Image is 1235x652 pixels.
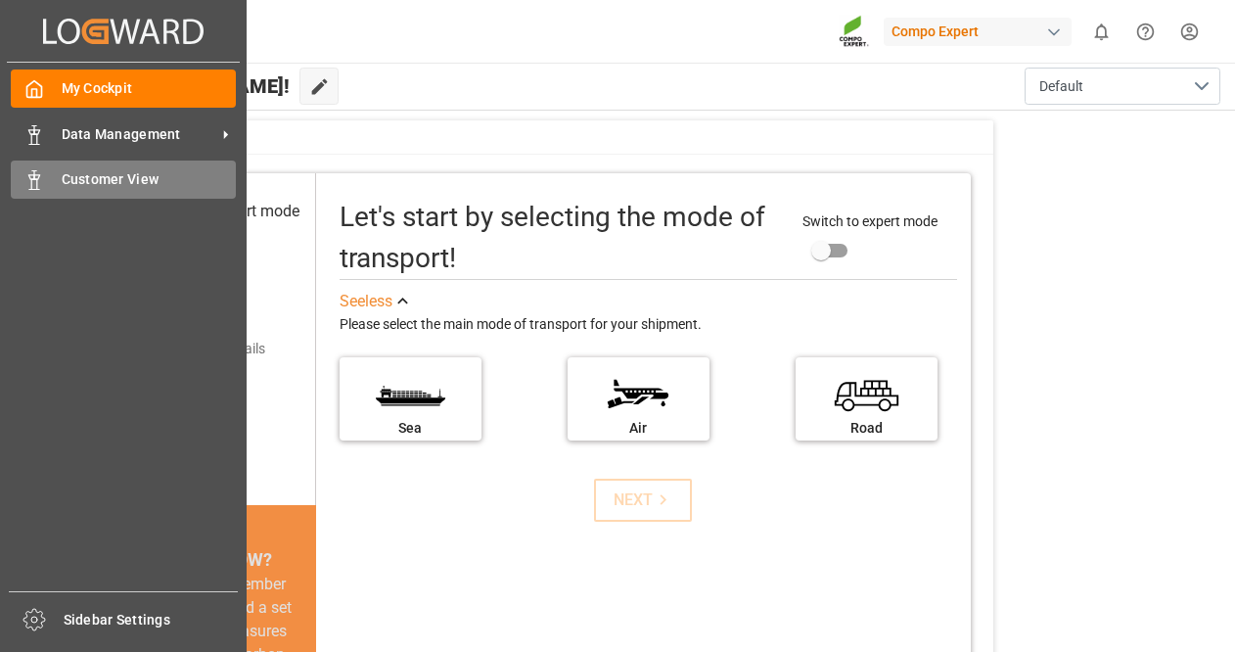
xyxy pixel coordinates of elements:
button: Compo Expert [884,13,1079,50]
span: Customer View [62,169,237,190]
div: Sea [349,418,472,439]
a: My Cockpit [11,70,236,108]
div: Air [577,418,700,439]
img: Screenshot%202023-09-29%20at%2010.02.21.png_1712312052.png [839,15,870,49]
span: Sidebar Settings [64,610,239,630]
button: NEXT [594,479,692,522]
div: Please select the main mode of transport for your shipment. [340,313,957,337]
div: Compo Expert [884,18,1072,46]
span: Data Management [62,124,216,145]
div: See less [340,290,392,313]
div: Let's start by selecting the mode of transport! [340,197,783,279]
button: Help Center [1123,10,1167,54]
button: show 0 new notifications [1079,10,1123,54]
span: My Cockpit [62,78,237,99]
span: Default [1039,76,1083,97]
div: Road [805,418,928,439]
span: Switch to expert mode [802,213,938,229]
div: NEXT [614,489,673,512]
button: open menu [1025,68,1220,105]
a: Customer View [11,161,236,199]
